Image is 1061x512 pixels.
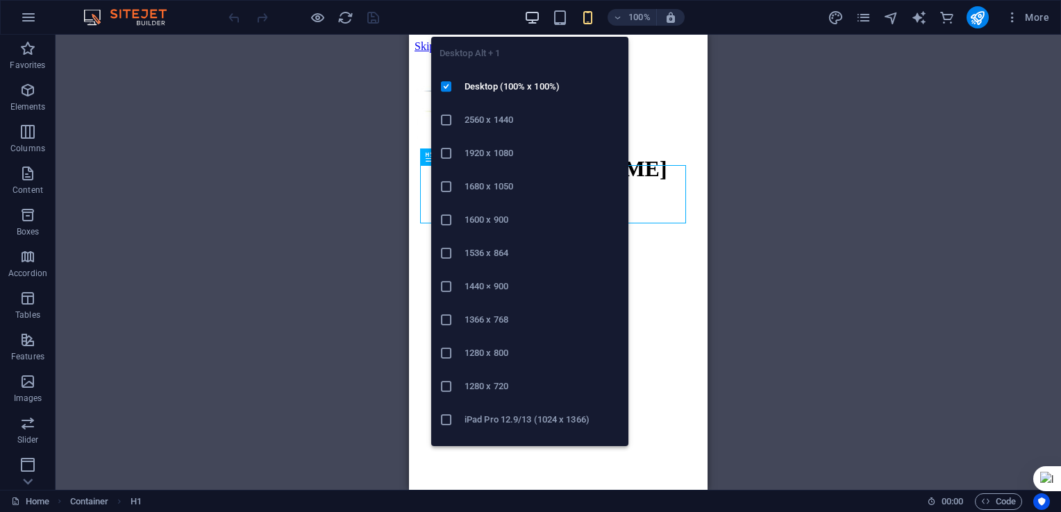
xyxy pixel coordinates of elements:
i: AI Writer [911,10,927,26]
button: Code [975,493,1022,510]
button: Usercentrics [1033,493,1050,510]
p: Accordion [8,268,47,279]
p: Slider [17,434,39,445]
button: publish [967,6,989,28]
h6: Session time [927,493,964,510]
h6: iPad Pro 12.9/13 (1024 x 1366) [465,411,620,428]
i: Design (Ctrl+Alt+Y) [828,10,844,26]
h6: 1280 x 800 [465,345,620,361]
h6: 100% [628,9,651,26]
nav: breadcrumb [70,493,142,510]
i: Commerce [939,10,955,26]
h6: 1920 x 1080 [465,145,620,162]
span: Click to select. Double-click to edit [131,493,142,510]
button: More [1000,6,1055,28]
span: 00 00 [942,493,963,510]
button: text_generator [911,9,928,26]
button: pages [855,9,872,26]
p: Features [11,351,44,362]
button: design [828,9,844,26]
p: Images [14,393,42,404]
h6: Desktop (100% x 100%) [465,78,620,95]
h6: 2560 x 1440 [465,112,620,128]
span: Click to select. Double-click to edit [70,493,109,510]
button: reload [337,9,353,26]
a: Click to cancel selection. Double-click to open Pages [11,493,49,510]
p: Content [12,185,43,196]
i: Navigator [883,10,899,26]
p: Boxes [17,226,40,237]
h6: 1680 x 1050 [465,178,620,195]
i: On resize automatically adjust zoom level to fit chosen device. [665,11,677,24]
p: Columns [10,143,45,154]
span: Code [981,493,1016,510]
button: navigator [883,9,900,26]
h6: Galaxy Tab S9/S10 Ultra (1024 x 1366) [465,445,620,461]
h6: 1440 × 900 [465,278,620,295]
i: Reload page [337,10,353,26]
h6: 1536 x 864 [465,245,620,262]
button: commerce [939,9,955,26]
button: 100% [608,9,657,26]
i: Pages (Ctrl+Alt+S) [855,10,871,26]
img: Editor Logo [80,9,184,26]
h6: 1366 x 768 [465,312,620,328]
span: More [1005,10,1049,24]
p: Favorites [10,60,45,71]
span: : [951,496,953,506]
p: Elements [10,101,46,112]
h6: 1600 x 900 [465,212,620,228]
p: Tables [15,309,40,321]
i: Publish [969,10,985,26]
a: Skip to main content [6,6,98,17]
h6: 1280 x 720 [465,378,620,395]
